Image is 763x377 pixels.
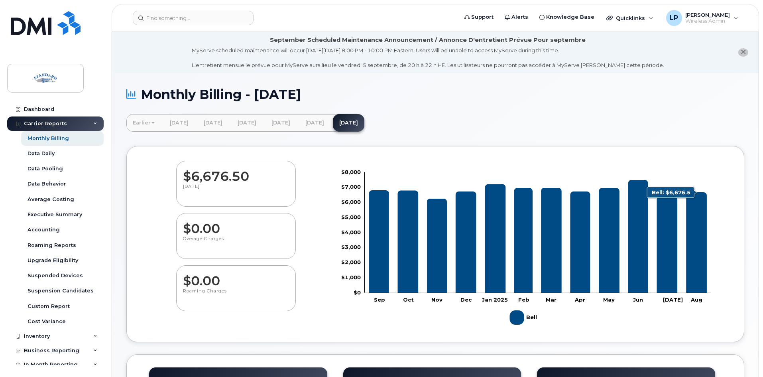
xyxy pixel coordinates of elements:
tspan: $7,000 [341,184,361,190]
tspan: $2,000 [341,259,361,265]
tspan: Dec [460,296,472,302]
dd: $0.00 [183,213,289,236]
g: Bell [510,307,539,328]
g: Legend [510,307,539,328]
a: [DATE] [265,114,297,132]
p: Overage Charges [183,236,289,250]
tspan: $1,000 [341,274,361,280]
a: Earlier [126,114,161,132]
tspan: Aug [690,296,702,302]
a: [DATE] [163,114,195,132]
a: [DATE] [333,114,364,132]
g: Bell [369,180,707,293]
tspan: $8,000 [341,168,361,175]
dd: $0.00 [183,266,289,288]
g: Chart [341,168,711,328]
tspan: $3,000 [341,244,361,250]
tspan: $0 [354,289,361,295]
tspan: Feb [518,296,529,302]
tspan: Nov [431,296,442,302]
tspan: [DATE] [663,296,683,302]
tspan: Jan 2025 [482,296,508,302]
div: MyServe scheduled maintenance will occur [DATE][DATE] 8:00 PM - 10:00 PM Eastern. Users will be u... [192,47,664,69]
tspan: $4,000 [341,229,361,235]
tspan: Apr [574,296,585,302]
tspan: $5,000 [341,214,361,220]
tspan: $6,000 [341,199,361,205]
tspan: Sep [374,296,385,302]
dd: $6,676.50 [183,161,289,184]
a: [DATE] [299,114,330,132]
h1: Monthly Billing - [DATE] [126,87,744,101]
p: [DATE] [183,184,289,198]
a: [DATE] [197,114,229,132]
a: [DATE] [231,114,263,132]
tspan: Mar [546,296,557,302]
button: close notification [738,48,748,57]
tspan: Jun [633,296,643,302]
div: September Scheduled Maintenance Announcement / Annonce D'entretient Prévue Pour septembre [270,36,586,44]
tspan: May [603,296,615,302]
p: Roaming Charges [183,288,289,302]
tspan: Oct [403,296,414,302]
